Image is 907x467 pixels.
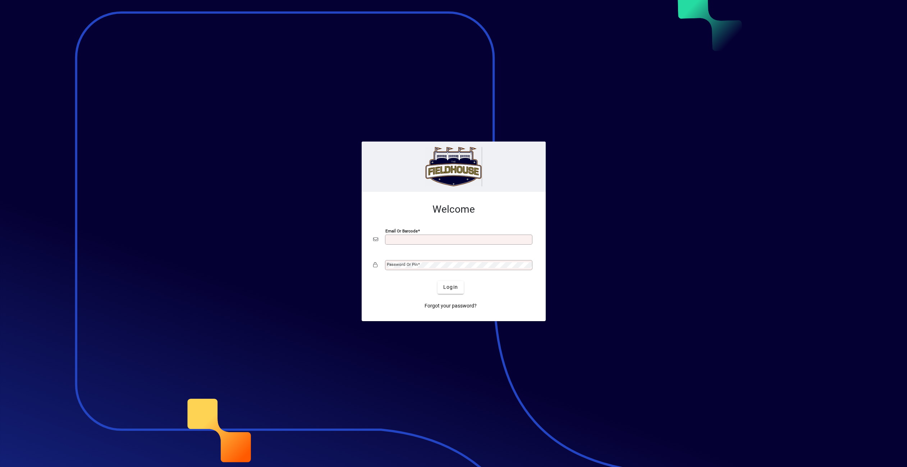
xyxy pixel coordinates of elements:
h2: Welcome [373,203,534,216]
span: Login [443,283,458,291]
mat-label: Email or Barcode [385,228,418,233]
span: Forgot your password? [425,302,477,310]
mat-label: Password or Pin [387,262,418,267]
a: Forgot your password? [422,300,480,313]
button: Login [438,281,464,294]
